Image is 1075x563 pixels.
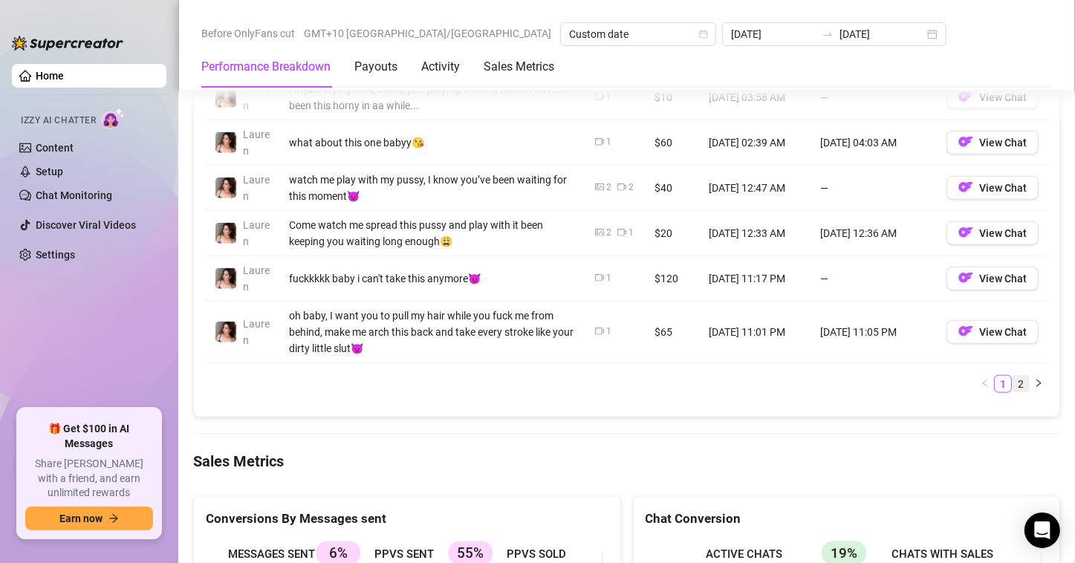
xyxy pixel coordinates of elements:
a: 1 [995,376,1011,392]
img: OF [958,134,973,149]
td: [DATE] 11:01 PM [700,302,811,363]
td: [DATE] 03:58 AM [700,75,811,120]
img: logo-BBDzfeDw.svg [12,36,123,51]
div: what about this one babyy😘 [289,134,577,151]
span: View Chat [979,137,1027,149]
span: Lauren [243,318,270,346]
div: Activity [421,58,460,76]
span: Custom date [569,23,707,45]
div: Chat Conversion [646,509,1048,529]
span: right [1034,379,1043,388]
span: arrow-right [108,513,119,524]
button: OFView Chat [946,131,1039,154]
div: 2 [606,180,611,195]
td: [DATE] 02:39 AM [700,120,811,166]
td: $20 [646,211,700,256]
span: picture [595,228,604,237]
span: Izzy AI Chatter [21,114,96,128]
span: 🎁 Get $100 in AI Messages [25,422,153,451]
div: Sales Metrics [484,58,554,76]
span: View Chat [979,273,1027,284]
span: Lauren [243,219,270,247]
span: video-camera [595,92,604,101]
div: I'm just laying here, alone, just playing with myself.... I haven't been this horny in aa while... [289,81,577,114]
span: swap-right [822,28,834,40]
td: — [811,256,938,302]
td: $10 [646,75,700,120]
span: Lauren [243,264,270,293]
li: 1 [994,375,1012,393]
button: OFView Chat [946,267,1039,290]
a: Home [36,70,64,82]
td: — [811,166,938,211]
input: Start date [731,26,816,42]
img: OF [958,89,973,104]
button: OFView Chat [946,221,1039,245]
td: $120 [646,256,700,302]
li: Previous Page [976,375,994,393]
button: left [976,375,994,393]
span: Lauren [243,128,270,157]
img: OF [958,270,973,285]
a: OFView Chat [946,230,1039,242]
img: Lauren [215,322,236,342]
span: View Chat [979,326,1027,338]
div: Payouts [354,58,397,76]
span: left [981,379,990,388]
a: OFView Chat [946,276,1039,287]
td: $40 [646,166,700,211]
img: Lauren [215,223,236,244]
div: Conversions By Messages sent [206,509,608,529]
h4: Sales Metrics [193,451,1060,472]
button: OFView Chat [946,85,1039,109]
span: View Chat [979,91,1027,103]
li: Next Page [1030,375,1048,393]
span: video-camera [617,228,626,237]
a: OFView Chat [946,140,1039,152]
td: [DATE] 12:36 AM [811,211,938,256]
div: 1 [606,90,611,104]
div: 1 [629,226,634,240]
img: Lauren [215,87,236,108]
span: picture [595,183,604,192]
button: Earn nowarrow-right [25,507,153,530]
button: right [1030,375,1048,393]
div: oh baby, I want you to pull my hair while you fuck me from behind, make me arch this back and tak... [289,307,577,357]
span: View Chat [979,182,1027,194]
img: AI Chatter [102,108,125,129]
img: Lauren [215,132,236,153]
div: 2 [629,180,634,195]
div: 1 [606,135,611,149]
li: 2 [1012,375,1030,393]
td: [DATE] 11:05 PM [811,302,938,363]
span: GMT+10 [GEOGRAPHIC_DATA]/[GEOGRAPHIC_DATA] [304,22,551,45]
img: Lauren [215,178,236,198]
a: Setup [36,166,63,178]
span: to [822,28,834,40]
button: OFView Chat [946,176,1039,200]
span: video-camera [595,137,604,146]
span: calendar [699,30,708,39]
div: 1 [606,325,611,339]
span: Lauren [243,83,270,111]
div: Performance Breakdown [201,58,331,76]
div: 1 [606,271,611,285]
a: OFView Chat [946,329,1039,341]
a: Settings [36,249,75,261]
td: [DATE] 11:17 PM [700,256,811,302]
span: video-camera [595,327,604,336]
img: Lauren [215,268,236,289]
a: 2 [1013,376,1029,392]
span: Before OnlyFans cut [201,22,295,45]
span: video-camera [617,183,626,192]
img: OF [958,324,973,339]
span: video-camera [595,273,604,282]
input: End date [839,26,924,42]
div: fuckkkkk baby i can't take this anymore😈 [289,270,577,287]
td: [DATE] 12:33 AM [700,211,811,256]
td: [DATE] 12:47 AM [700,166,811,211]
div: watch me play with my pussy, I know you’ve been waiting for this moment👿 [289,172,577,204]
a: OFView Chat [946,185,1039,197]
td: [DATE] 04:03 AM [811,120,938,166]
a: OFView Chat [946,94,1039,106]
